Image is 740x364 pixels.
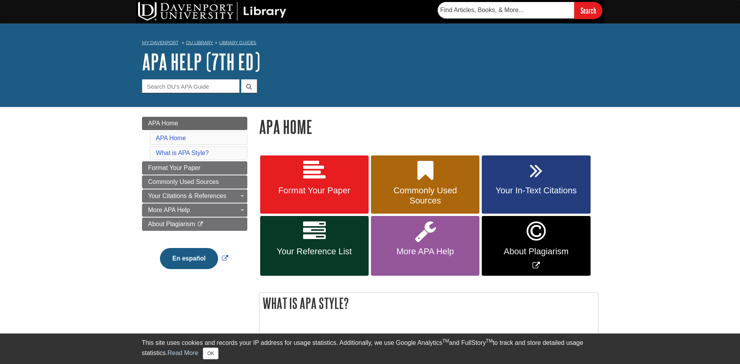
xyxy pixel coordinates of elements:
div: This site uses cookies and records your IP address for usage statistics. Additionally, we use Goo... [142,338,598,359]
a: Link opens in new window [158,255,230,262]
span: APA Home [148,120,178,127]
a: Link opens in new window [482,216,590,276]
h2: What is APA Style? [259,293,598,314]
input: Search DU's APA Guide [142,79,240,93]
span: Your In-Text Citations [488,186,584,196]
a: Format Your Paper [260,155,369,214]
sup: TM [442,338,449,344]
a: Library Guides [219,40,256,45]
a: About Plagiarism [142,218,247,231]
form: Searches DU Library's articles, books, and more [438,2,602,19]
a: Format Your Paper [142,161,247,175]
nav: breadcrumb [142,37,598,50]
span: More APA Help [148,207,190,213]
span: Format Your Paper [266,186,363,196]
span: Format Your Paper [148,164,201,171]
sup: TM [486,338,493,344]
a: Your In-Text Citations [482,155,590,214]
button: Close [203,348,218,359]
a: APA Help (7th Ed) [142,50,260,74]
span: Commonly Used Sources [377,186,474,206]
a: Your Citations & References [142,189,247,203]
div: Guide Page Menu [142,117,247,282]
a: Commonly Used Sources [371,155,479,214]
a: APA Home [142,117,247,130]
i: This link opens in a new window [197,222,204,227]
span: More APA Help [377,246,474,257]
span: Your Reference List [266,246,363,257]
img: DU Library [138,2,286,21]
input: Find Articles, Books, & More... [438,2,574,18]
button: En español [160,248,218,269]
a: More APA Help [142,203,247,217]
span: Your Citations & References [148,193,226,199]
a: Read More [167,350,198,356]
span: About Plagiarism [148,221,195,227]
a: Commonly Used Sources [142,175,247,189]
span: Commonly Used Sources [148,178,219,185]
a: What is APA Style? [156,150,209,156]
a: DU Library [186,40,213,45]
a: Your Reference List [260,216,369,276]
span: About Plagiarism [488,246,584,257]
a: More APA Help [371,216,479,276]
a: My Davenport [142,39,178,46]
h1: APA Home [259,117,598,137]
a: APA Home [156,135,186,141]
input: Search [574,2,602,19]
